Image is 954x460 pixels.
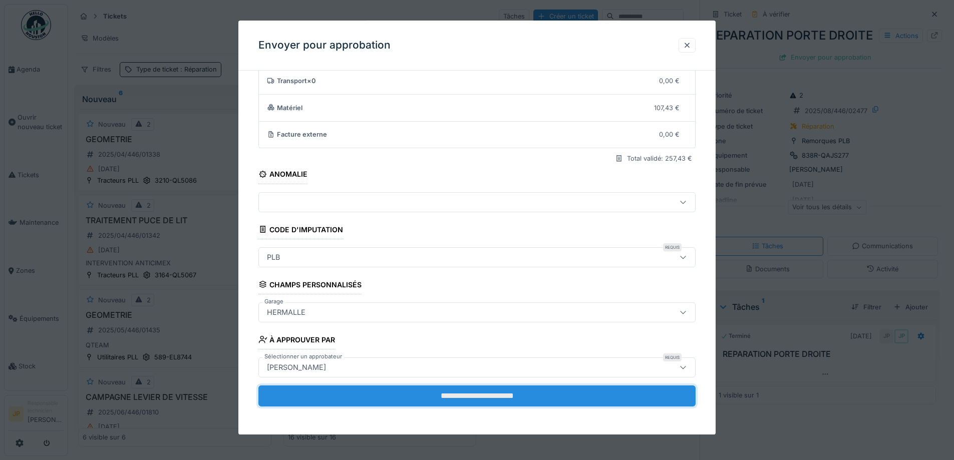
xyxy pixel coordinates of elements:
[258,222,343,239] div: Code d'imputation
[267,130,652,140] div: Facture externe
[659,76,680,86] div: 0,00 €
[627,154,692,164] div: Total validé: 257,43 €
[258,39,391,52] h3: Envoyer pour approbation
[263,252,284,263] div: PLB
[258,332,335,349] div: À approuver par
[263,126,691,144] summary: Facture externe0,00 €
[262,297,285,306] label: Garage
[659,130,680,140] div: 0,00 €
[263,307,309,318] div: HERMALLE
[263,362,330,373] div: [PERSON_NAME]
[262,352,344,361] label: Sélectionner un approbateur
[263,72,691,90] summary: Transport×00,00 €
[663,243,682,251] div: Requis
[258,277,362,294] div: Champs personnalisés
[267,103,647,113] div: Matériel
[663,353,682,361] div: Requis
[267,76,652,86] div: Transport × 0
[263,99,691,117] summary: Matériel107,43 €
[258,167,307,184] div: Anomalie
[654,103,680,113] div: 107,43 €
